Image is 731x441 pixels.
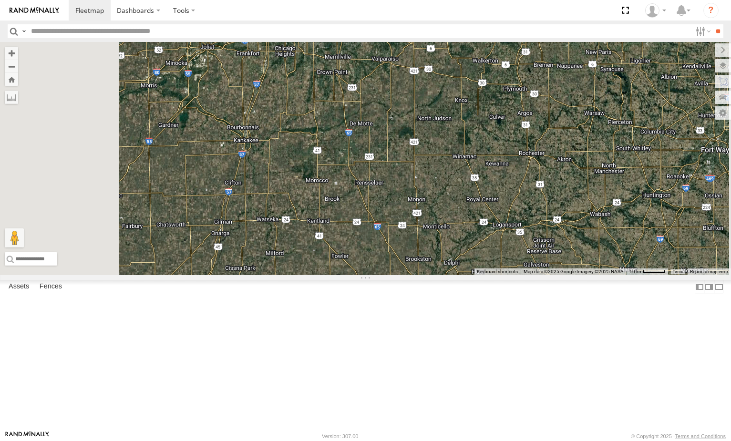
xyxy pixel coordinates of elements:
[20,24,28,38] label: Search Query
[642,3,669,18] div: Paul Withrow
[5,91,18,104] label: Measure
[10,7,59,14] img: rand-logo.svg
[5,47,18,60] button: Zoom in
[4,280,34,294] label: Assets
[322,433,358,439] div: Version: 307.00
[703,3,719,18] i: ?
[5,60,18,73] button: Zoom out
[673,270,683,274] a: Terms (opens in new tab)
[477,268,518,275] button: Keyboard shortcuts
[692,24,712,38] label: Search Filter Options
[35,280,67,294] label: Fences
[5,431,49,441] a: Visit our Website
[690,269,728,274] a: Report a map error
[5,73,18,86] button: Zoom Home
[5,228,24,247] button: Drag Pegman onto the map to open Street View
[714,280,724,294] label: Hide Summary Table
[704,280,714,294] label: Dock Summary Table to the Right
[675,433,726,439] a: Terms and Conditions
[524,269,624,274] span: Map data ©2025 Google Imagery ©2025 NASA
[629,269,643,274] span: 10 km
[627,268,668,275] button: Map Scale: 10 km per 43 pixels
[631,433,726,439] div: © Copyright 2025 -
[715,106,731,120] label: Map Settings
[695,280,704,294] label: Dock Summary Table to the Left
